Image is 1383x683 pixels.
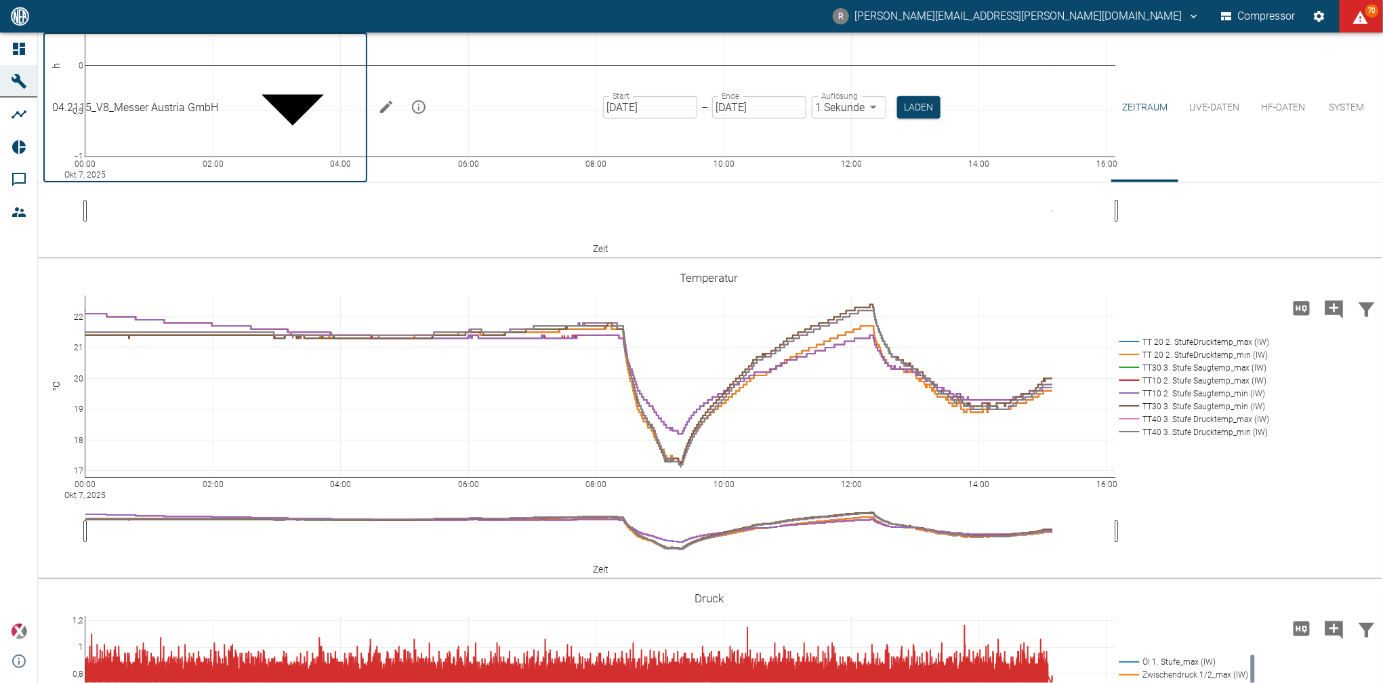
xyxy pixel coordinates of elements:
[1350,610,1383,646] button: Daten filtern
[1111,33,1178,182] button: Zeitraum
[1365,4,1379,18] span: 70
[897,96,941,119] button: Laden
[373,94,400,121] button: Machine bearbeiten
[831,4,1202,28] button: rene.anke@neac.de
[9,7,30,25] img: logo
[1178,33,1251,182] button: Live-Daten
[1285,301,1318,314] span: Hohe Auflösung
[1218,4,1299,28] button: Compressor
[1318,290,1350,325] button: Kommentar hinzufügen
[11,623,27,640] img: Xplore Logo
[1318,610,1350,646] button: Kommentar hinzufügen
[833,8,849,24] div: R
[1307,4,1332,28] button: Einstellungen
[1317,33,1378,182] button: System
[52,100,329,115] span: 04.2115_V8_Messer Austria GmbH_Gumpoldskirchen (AT)
[1285,621,1318,634] span: Hohe Auflösung
[1350,290,1383,325] button: Daten filtern
[405,94,432,121] button: mission info
[821,90,858,102] label: Auflösung
[613,90,629,102] label: Start
[812,96,886,119] div: 1 Sekunde
[1251,33,1317,182] button: HF-Daten
[603,96,697,119] input: DD.MM.YYYY
[701,100,708,115] p: –
[722,90,739,102] label: Ende
[712,96,806,119] input: DD.MM.YYYY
